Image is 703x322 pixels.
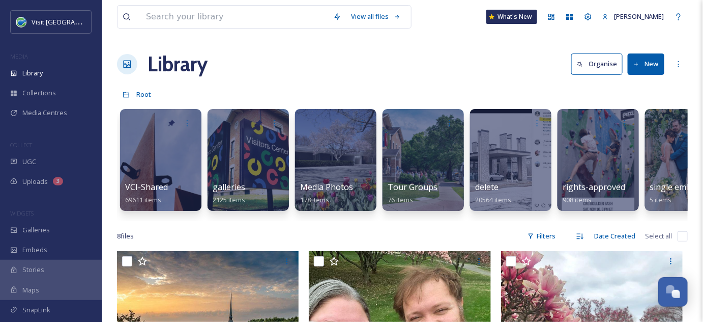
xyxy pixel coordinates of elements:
span: 5 items [650,195,672,204]
a: VCI-Shared69611 items [125,182,168,204]
span: rights-approved [563,181,625,193]
a: Library [148,49,208,79]
a: Media Photos178 items [300,182,353,204]
a: [PERSON_NAME] [597,7,669,26]
span: galleries [213,181,245,193]
a: rights-approved908 items [563,182,625,204]
button: Organise [571,53,623,74]
span: Embeds [22,245,47,255]
span: delete [475,181,499,193]
span: VCI-Shared [125,181,168,193]
span: Galleries [22,225,50,235]
span: COLLECT [10,141,32,149]
span: Select all [646,231,672,241]
span: 908 items [563,195,592,204]
button: Open Chat [658,277,688,307]
span: WIDGETS [10,209,34,217]
span: Stories [22,265,44,275]
a: galleries2125 items [213,182,245,204]
span: Uploads [22,177,48,186]
span: Library [22,68,43,78]
div: 3 [53,177,63,185]
img: cvctwitlogo_400x400.jpg [16,17,26,27]
div: Filters [522,226,561,246]
span: Root [136,90,151,99]
div: Date Created [589,226,640,246]
a: Organise [571,53,628,74]
a: delete20564 items [475,182,511,204]
input: Search your library [141,6,328,28]
span: 20564 items [475,195,511,204]
span: 76 items [388,195,413,204]
button: New [628,53,664,74]
a: What's New [486,10,537,24]
a: Root [136,88,151,100]
span: 8 file s [117,231,134,241]
span: Maps [22,285,39,295]
span: SnapLink [22,305,50,315]
a: View all files [346,7,406,26]
span: 178 items [300,195,329,204]
span: 69611 items [125,195,161,204]
a: Tour Groups76 items [388,182,437,204]
span: Media Photos [300,181,353,193]
span: 2125 items [213,195,245,204]
span: [PERSON_NAME] [614,12,664,21]
span: UGC [22,157,36,167]
span: Collections [22,88,56,98]
span: Media Centres [22,108,67,118]
span: Tour Groups [388,181,437,193]
span: Visit [GEOGRAPHIC_DATA] [US_STATE] [32,17,147,26]
span: MEDIA [10,52,28,60]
